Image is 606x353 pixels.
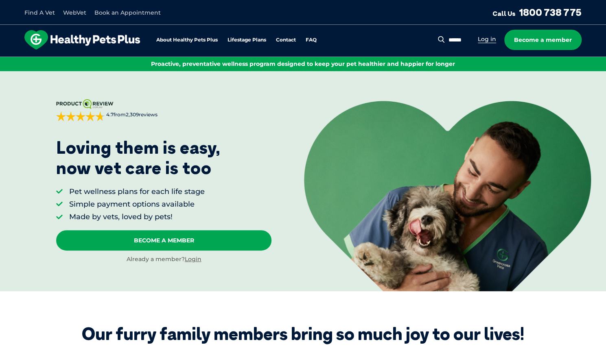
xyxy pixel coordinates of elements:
[56,137,221,179] p: Loving them is easy, now vet care is too
[56,255,271,264] div: Already a member?
[185,255,201,263] a: Login
[436,35,446,44] button: Search
[492,9,516,17] span: Call Us
[94,9,161,16] a: Book an Appointment
[106,111,114,118] strong: 4.7
[151,60,455,68] span: Proactive, preventative wellness program designed to keep your pet healthier and happier for longer
[228,37,266,43] a: Lifestage Plans
[156,37,218,43] a: About Healthy Pets Plus
[504,30,582,50] a: Become a member
[105,111,158,118] span: from
[69,187,205,197] li: Pet wellness plans for each life stage
[56,99,271,121] a: 4.7from2,309reviews
[478,35,496,43] a: Log in
[69,212,205,222] li: Made by vets, loved by pets!
[306,37,317,43] a: FAQ
[276,37,296,43] a: Contact
[24,9,55,16] a: Find A Vet
[56,111,105,121] div: 4.7 out of 5 stars
[126,111,158,118] span: 2,309 reviews
[69,199,205,209] li: Simple payment options available
[63,9,86,16] a: WebVet
[492,6,582,18] a: Call Us1800 738 775
[304,101,591,292] img: <p>Loving them is easy, <br /> now vet care is too</p>
[24,30,140,50] img: hpp-logo
[82,324,524,344] div: Our furry family members bring so much joy to our lives!
[56,230,271,251] a: Become A Member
